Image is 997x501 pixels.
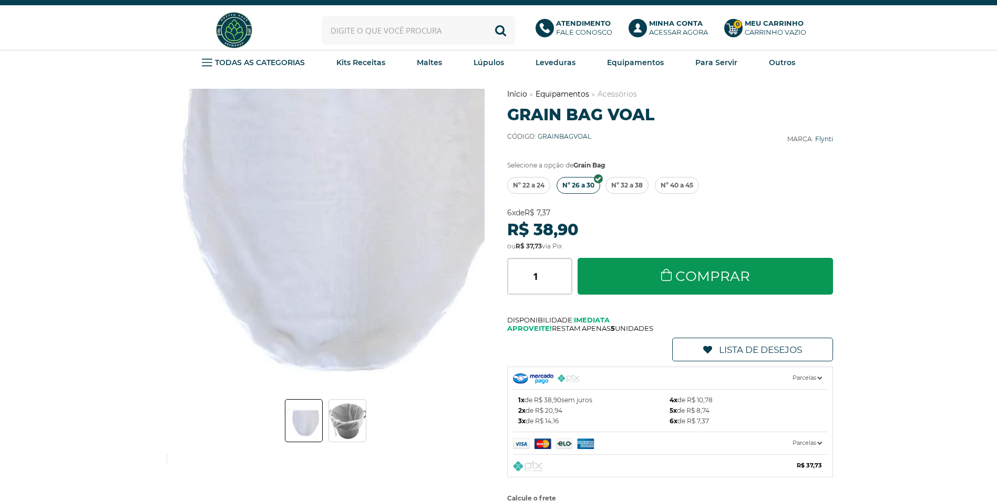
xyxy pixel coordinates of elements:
a: Grain Bag Voal - Imagem 1 [285,399,323,442]
div: Carrinho Vazio [745,28,806,37]
span: de R$ 10,78 [670,395,713,405]
b: 5 [611,324,615,332]
img: Grain Bag Voal - Imagem 2 [329,401,366,440]
b: Aproveite! [507,324,552,332]
img: Grain Bag Voal - Imagem 1 [285,403,322,439]
a: Acessórios [598,89,637,99]
a: Comprar [578,258,834,295]
img: Mercado Pago Checkout PRO [513,373,553,384]
p: Acessar agora [649,19,708,37]
b: Atendimento [556,19,611,27]
a: Lista de Desejos [672,338,833,361]
b: R$ 37,73 [797,460,822,471]
strong: Lúpulos [474,58,504,67]
a: Nº 22 a 24 [507,177,550,194]
a: AtendimentoFale conosco [536,19,618,42]
b: 3x [518,417,526,425]
a: Parcelas [513,367,828,389]
a: Parcelas [513,432,828,454]
a: Equipamentos [536,89,589,99]
span: GRAINBAGVOAL [538,132,591,140]
b: Meu Carrinho [745,19,804,27]
strong: R$ 38,90 [507,220,579,239]
b: Grain Bag [573,161,605,169]
a: Leveduras [536,55,575,70]
strong: Maltes [417,58,442,67]
span: Disponibilidade: [507,316,834,324]
span: Nº 32 a 38 [611,178,643,193]
span: de R$ 20,94 [518,405,562,416]
strong: TODAS AS CATEGORIAS [215,58,305,67]
a: Nº 26 a 30 [557,177,600,194]
span: de R$ 8,74 [670,405,710,416]
a: Kits Receitas [336,55,385,70]
a: Equipamentos [607,55,664,70]
span: Nº 40 a 45 [661,178,693,193]
strong: Leveduras [536,58,575,67]
a: Outros [769,55,795,70]
strong: Outros [769,58,795,67]
b: 1x [518,396,525,404]
img: PIX [558,374,580,382]
b: 2x [518,406,526,414]
a: TODAS AS CATEGORIAS [202,55,305,70]
input: Digite o que você procura [322,16,515,45]
iframe: Caixa de diálogo "Fazer login com o Google" [781,11,986,173]
img: Pix [513,461,543,472]
span: Parcelas [793,372,822,383]
span: de R$ 14,16 [518,416,559,426]
b: Imediata [574,316,610,324]
span: Parcelas [793,437,822,448]
span: Selecione a opção de : [507,161,607,169]
img: Mercado Pago [513,439,615,449]
a: Nº 32 a 38 [605,177,649,194]
a: Grain Bag Voal - Imagem 2 [328,399,366,442]
strong: 0 [733,20,742,29]
a: Para Servir [695,55,737,70]
a: Lúpulos [474,55,504,70]
button: Buscar [486,16,515,45]
strong: R$ 7,37 [525,208,550,217]
b: 4x [670,396,677,404]
b: 5x [670,406,677,414]
img: Hopfen Haus BrewShop [214,11,254,50]
span: Restam apenas unidades [507,324,834,332]
span: Nº 26 a 30 [562,178,594,193]
b: Minha Conta [649,19,703,27]
span: de R$ 7,37 [670,416,709,426]
span: de [507,208,550,217]
span: de R$ 38,90 sem juros [518,395,592,405]
span: Nº 22 a 24 [513,178,544,193]
strong: Kits Receitas [336,58,385,67]
strong: Equipamentos [607,58,664,67]
a: Início [507,89,527,99]
strong: 6x [507,208,516,217]
p: Fale conosco [556,19,612,37]
a: Minha ContaAcessar agora [629,19,714,42]
a: Maltes [417,55,442,70]
b: 6x [670,417,677,425]
b: Código: [507,132,536,140]
strong: R$ 37,73 [516,242,542,250]
h1: Grain Bag Voal [507,105,834,124]
a: Nº 40 a 45 [655,177,699,194]
span: ou via Pix [507,242,562,250]
strong: Para Servir [695,58,737,67]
